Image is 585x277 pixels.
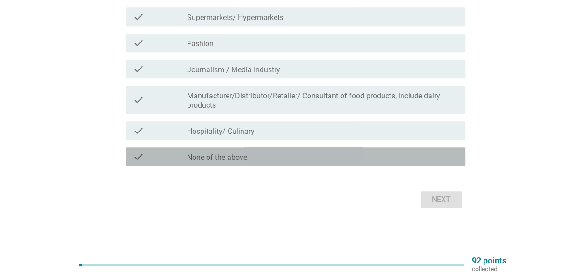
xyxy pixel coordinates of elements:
[133,90,144,110] i: check
[133,11,144,22] i: check
[187,65,280,75] label: Journalism / Media Industry
[187,153,247,162] label: None of the above
[187,91,458,110] label: Manufacturer/Distributor/Retailer/ Consultant of food products, include dairy products
[472,256,506,265] p: 92 points
[187,127,255,136] label: Hospitality/ Culinary
[133,63,144,75] i: check
[472,265,506,273] p: collected
[187,13,283,22] label: Supermarkets/ Hypermarkets
[187,39,214,48] label: Fashion
[133,37,144,48] i: check
[133,151,144,162] i: check
[133,125,144,136] i: check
